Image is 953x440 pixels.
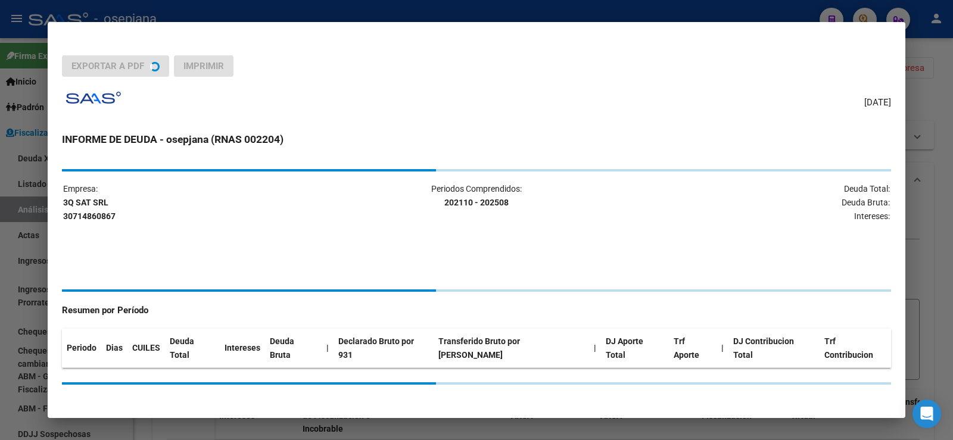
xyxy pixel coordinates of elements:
[434,329,589,368] th: Transferido Bruto por [PERSON_NAME]
[174,55,233,77] button: Imprimir
[322,329,334,368] th: |
[127,329,165,368] th: CUILES
[864,96,891,110] span: [DATE]
[820,329,891,368] th: Trf Contribucion
[101,329,127,368] th: Dias
[444,198,509,207] strong: 202110 - 202508
[62,304,891,317] h4: Resumen por Período
[912,400,941,428] div: Open Intercom Messenger
[220,329,265,368] th: Intereses
[71,61,144,71] span: Exportar a PDF
[62,132,891,147] h3: INFORME DE DEUDA - osepjana (RNAS 002204)
[63,198,116,221] strong: 3Q SAT SRL 30714860867
[165,329,220,368] th: Deuda Total
[334,329,434,368] th: Declarado Bruto por 931
[63,182,338,223] p: Empresa:
[615,182,890,223] p: Deuda Total: Deuda Bruta: Intereses:
[183,61,224,71] span: Imprimir
[669,329,717,368] th: Trf Aporte
[717,329,728,368] th: |
[601,329,669,368] th: DJ Aporte Total
[265,329,321,368] th: Deuda Bruta
[728,329,820,368] th: DJ Contribucion Total
[339,182,613,210] p: Periodos Comprendidos:
[62,55,169,77] button: Exportar a PDF
[589,329,601,368] th: |
[62,329,101,368] th: Periodo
